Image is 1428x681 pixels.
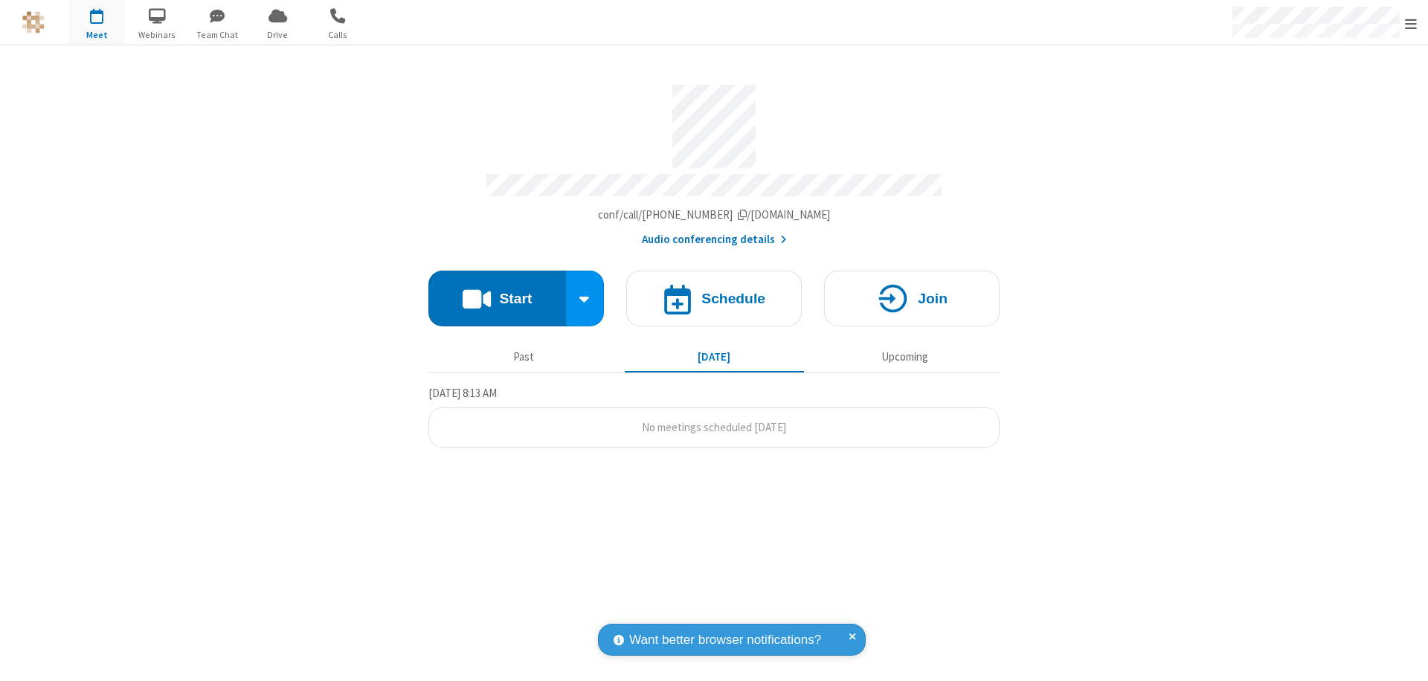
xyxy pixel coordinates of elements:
[629,630,821,650] span: Want better browser notifications?
[310,28,366,42] span: Calls
[642,420,786,434] span: No meetings scheduled [DATE]
[598,207,831,222] span: Copy my meeting room link
[250,28,306,42] span: Drive
[428,384,1000,448] section: Today's Meetings
[434,343,614,371] button: Past
[22,11,45,33] img: QA Selenium DO NOT DELETE OR CHANGE
[428,386,497,400] span: [DATE] 8:13 AM
[815,343,994,371] button: Upcoming
[190,28,245,42] span: Team Chat
[626,271,802,326] button: Schedule
[625,343,804,371] button: [DATE]
[701,291,765,306] h4: Schedule
[428,74,1000,248] section: Account details
[129,28,185,42] span: Webinars
[428,271,566,326] button: Start
[566,271,605,326] div: Start conference options
[499,291,532,306] h4: Start
[69,28,125,42] span: Meet
[598,207,831,224] button: Copy my meeting room linkCopy my meeting room link
[642,231,787,248] button: Audio conferencing details
[824,271,1000,326] button: Join
[918,291,948,306] h4: Join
